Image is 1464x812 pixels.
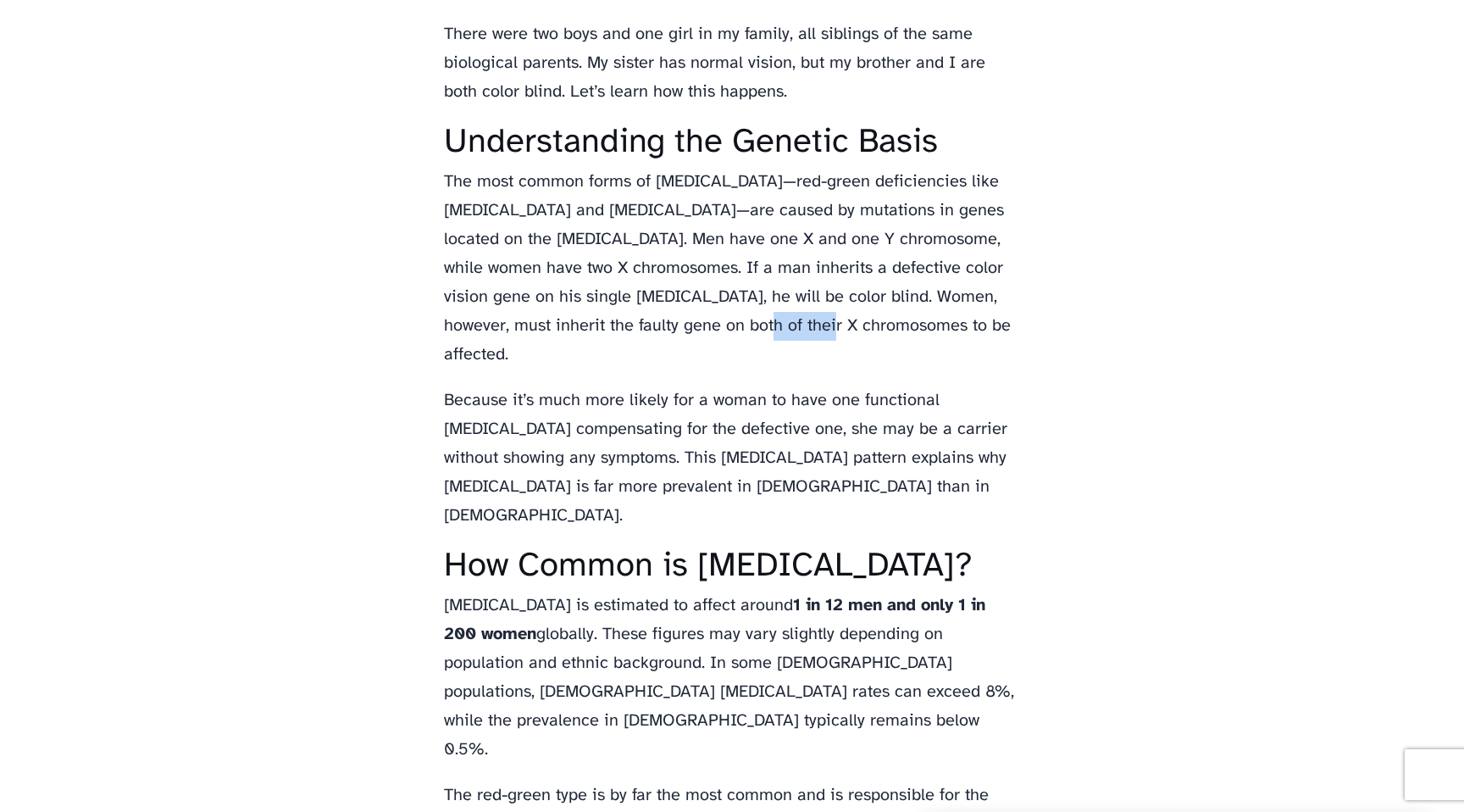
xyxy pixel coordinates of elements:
h2: How Common is [MEDICAL_DATA]? [444,548,1020,585]
p: [MEDICAL_DATA] is estimated to affect around globally. These figures may vary slightly depending ... [444,592,1020,765]
p: The most common forms of [MEDICAL_DATA]—red-green deficiencies like [MEDICAL_DATA] and [MEDICAL_D... [444,168,1020,370]
p: Because it’s much more likely for a woman to have one functional [MEDICAL_DATA] compensating for ... [444,387,1020,531]
h2: Understanding the Genetic Basis [444,124,1020,161]
p: There were two boys and one girl in my family, all siblings of the same biological parents. My si... [444,20,1020,107]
